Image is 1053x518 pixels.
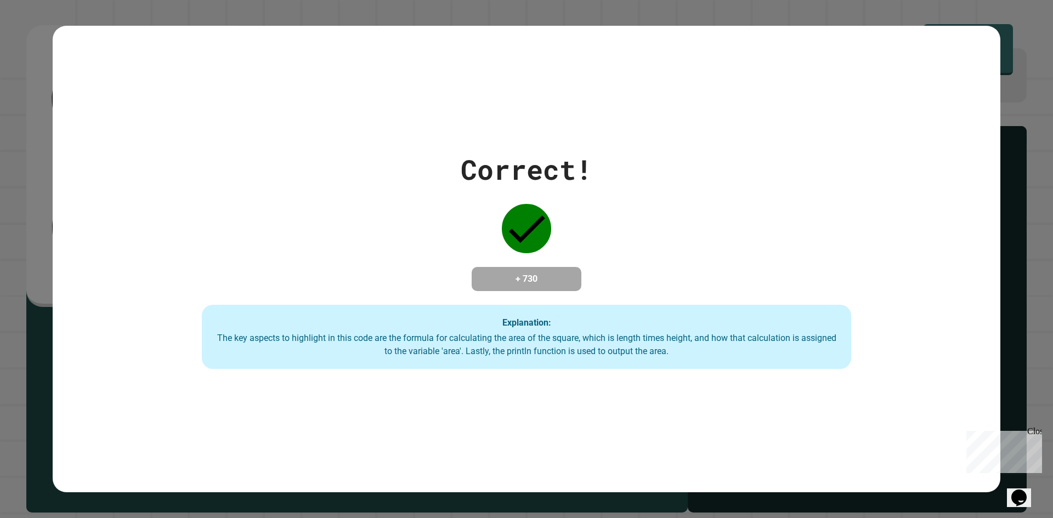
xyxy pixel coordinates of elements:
iframe: chat widget [962,426,1042,473]
h4: + 730 [483,272,570,286]
iframe: chat widget [1007,474,1042,507]
strong: Explanation: [502,317,551,327]
div: The key aspects to highlight in this code are the formula for calculating the area of the square,... [213,332,840,358]
div: Chat with us now!Close [4,4,76,70]
div: Correct! [461,149,592,190]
